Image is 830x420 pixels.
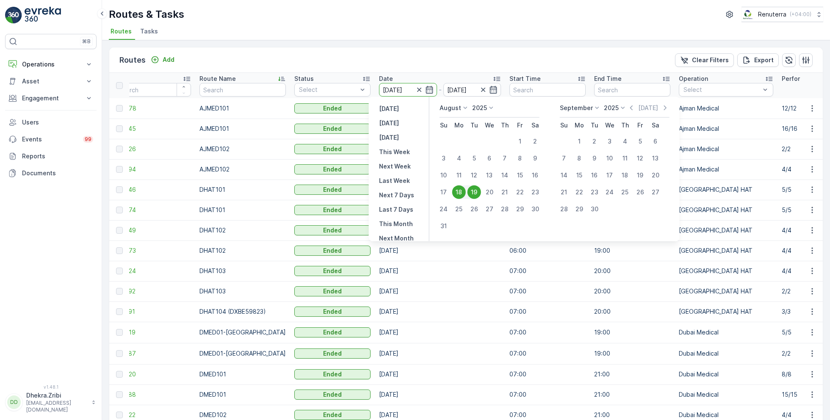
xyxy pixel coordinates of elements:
td: [GEOGRAPHIC_DATA] HAT [675,261,777,281]
td: DMED101 [195,364,290,384]
input: dd/mm/yyyy [443,83,501,97]
td: DHAT101 [195,200,290,220]
button: Ended [294,286,371,296]
div: 2 [528,135,542,148]
p: Events [22,135,78,144]
div: 19 [634,169,647,182]
p: Ended [323,307,342,316]
p: Ended [323,206,342,214]
td: 19:00 [590,343,675,364]
a: 216349 [115,226,191,235]
p: [EMAIL_ADDRESS][DOMAIN_NAME] [26,400,87,413]
th: Wednesday [602,118,617,133]
p: Ended [323,124,342,133]
p: [DATE] [379,105,399,113]
button: Next Week [376,161,414,171]
th: Sunday [436,118,451,133]
div: 13 [649,152,662,165]
div: 28 [498,202,512,216]
td: AJMED102 [195,159,290,180]
td: 20:00 [590,301,675,322]
p: Select [683,86,760,94]
td: 07:00 [505,322,590,343]
p: Next Month [379,234,414,243]
button: DDDhekra.Zribi[EMAIL_ADDRESS][DOMAIN_NAME] [5,391,97,413]
td: AJMED101 [195,119,290,139]
span: 216392 [115,287,191,296]
button: Asset [5,73,97,90]
a: 216346 [115,185,191,194]
p: Export [754,56,774,64]
button: Last Week [376,176,413,186]
button: Ended [294,266,371,276]
p: Ended [323,390,342,399]
button: Ended [294,124,371,134]
td: [DATE] [375,240,505,261]
button: This Month [376,219,416,229]
td: 19:00 [590,240,675,261]
p: Last 7 Days [379,205,413,214]
div: 15 [573,169,586,182]
div: 4 [618,135,632,148]
p: End Time [594,75,622,83]
button: Add [147,55,178,65]
span: 216345 [115,124,191,133]
img: logo [5,7,22,24]
div: 18 [618,169,632,182]
a: 216624 [115,267,191,275]
a: Users [5,114,97,131]
th: Tuesday [587,118,602,133]
td: 07:00 [505,384,590,405]
div: 9 [588,152,601,165]
div: 27 [649,185,662,199]
div: Toggle Row Selected [116,288,123,295]
td: 19:00 [590,322,675,343]
button: This Week [376,147,413,157]
td: Ajman Medical [675,119,777,139]
div: 26 [468,202,481,216]
p: Asset [22,77,80,86]
button: Ended [294,164,371,174]
div: 11 [618,152,632,165]
button: Engagement [5,90,97,107]
div: Toggle Row Selected [116,207,123,213]
div: 30 [528,202,542,216]
div: 6 [483,152,496,165]
div: 8 [513,152,527,165]
th: Monday [572,118,587,133]
p: Status [294,75,314,83]
td: 06:00 [505,240,590,261]
p: Operations [22,60,80,69]
p: Ended [323,104,342,113]
a: 216391 [115,307,191,316]
td: Ajman Medical [675,159,777,180]
img: logo_light-DOdMpM7g.png [25,7,61,24]
div: 28 [557,202,571,216]
div: 19 [468,185,481,199]
td: [GEOGRAPHIC_DATA] HAT [675,180,777,200]
span: 216619 [115,328,191,337]
div: 29 [513,202,527,216]
button: Next Month [376,233,417,243]
a: 216573 [115,246,191,255]
div: 11 [452,169,466,182]
div: Toggle Row Selected [116,146,123,152]
p: [DATE] [379,119,399,127]
td: 07:00 [505,261,590,281]
div: 12 [468,169,481,182]
td: 20:00 [590,261,675,281]
p: Ended [323,411,342,419]
div: 22 [513,185,527,199]
td: Dubai Medical [675,322,777,343]
div: 14 [557,169,571,182]
img: Screenshot_2024-07-26_at_13.33.01.png [741,10,755,19]
td: [DATE] [375,301,505,322]
p: Ended [323,267,342,275]
p: [DATE] [379,133,399,142]
td: DHAT101 [195,180,290,200]
input: Search [199,83,286,97]
div: 17 [603,169,617,182]
td: DMED01-[GEOGRAPHIC_DATA] [195,322,290,343]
